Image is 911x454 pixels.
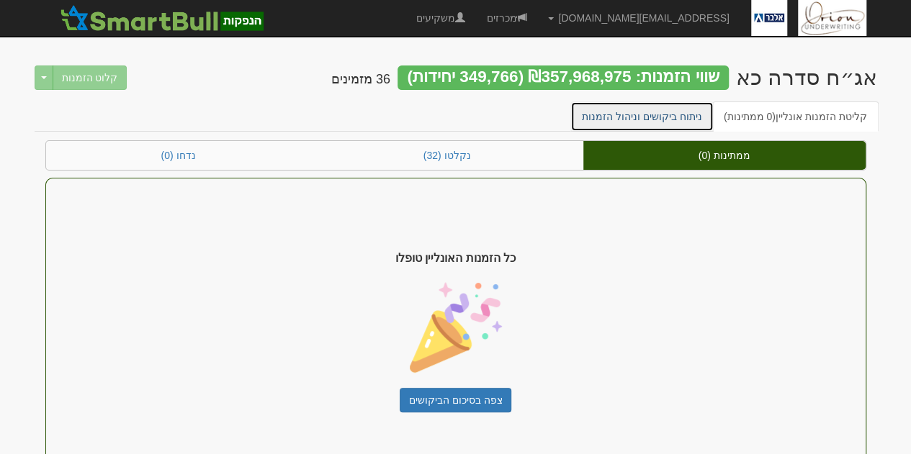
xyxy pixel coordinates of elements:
[410,281,502,373] img: confetti
[311,141,583,170] a: נקלטו (32)
[724,111,776,122] span: (0 ממתינות)
[570,101,714,132] a: ניתוח ביקושים וניהול הזמנות
[400,388,512,412] a: צפה בסיכום הביקושים
[712,101,879,132] a: קליטת הזמנות אונליין(0 ממתינות)
[46,141,311,170] a: נדחו (0)
[56,4,268,32] img: SmartBull Logo
[331,73,390,87] h4: 36 מזמינים
[583,141,866,170] a: ממתינות (0)
[398,65,729,90] div: שווי הזמנות: ₪357,968,975 (349,766 יחידות)
[395,250,516,267] span: כל הזמנות האונליין טופלו
[736,65,877,89] div: אלבר שירותי מימונית בע"מ - אג״ח (סדרה כא ) - הנפקה לציבור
